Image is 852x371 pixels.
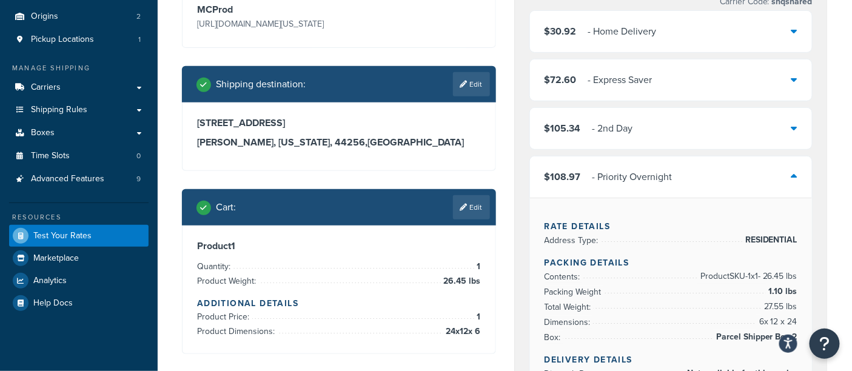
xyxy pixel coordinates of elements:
[9,5,149,28] a: Origins2
[216,202,236,213] h2: Cart :
[588,23,657,40] div: - Home Delivery
[197,240,481,252] h3: Product 1
[443,324,481,339] span: 24 x 12 x 6
[441,274,481,289] span: 26.45 lbs
[197,136,481,149] h3: [PERSON_NAME], [US_STATE], 44256 , [GEOGRAPHIC_DATA]
[197,4,336,16] h3: MCProd
[592,169,673,185] div: - Priority Overnight
[713,330,797,344] span: Parcel Shipper Box 2
[9,28,149,51] li: Pickup Locations
[33,276,67,286] span: Analytics
[31,12,58,22] span: Origins
[9,168,149,190] a: Advanced Features9
[761,299,797,314] span: 27.55 lbs
[453,195,490,219] a: Edit
[9,5,149,28] li: Origins
[138,35,141,45] span: 1
[33,231,92,241] span: Test Your Rates
[766,284,797,299] span: 1.10 lbs
[9,168,149,190] li: Advanced Features
[31,35,94,45] span: Pickup Locations
[545,24,577,38] span: $30.92
[31,105,87,115] span: Shipping Rules
[742,233,797,247] span: RESIDENTIAL
[9,99,149,121] a: Shipping Rules
[216,79,306,90] h2: Shipping destination :
[545,286,605,298] span: Packing Weight
[697,269,797,284] span: Product SKU-1 x 1 - 26.45 lbs
[545,73,577,87] span: $72.60
[545,256,798,269] h4: Packing Details
[588,72,652,89] div: - Express Saver
[31,151,70,161] span: Time Slots
[9,212,149,222] div: Resources
[9,76,149,99] a: Carriers
[136,174,141,184] span: 9
[9,63,149,73] div: Manage Shipping
[545,353,798,366] h4: Delivery Details
[810,329,840,359] button: Open Resource Center
[197,16,336,33] p: [URL][DOMAIN_NAME][US_STATE]
[197,275,259,287] span: Product Weight:
[31,174,104,184] span: Advanced Features
[9,225,149,247] a: Test Your Rates
[474,310,481,324] span: 1
[592,120,633,137] div: - 2nd Day
[197,297,481,310] h4: Additional Details
[9,247,149,269] a: Marketplace
[31,82,61,93] span: Carriers
[545,220,798,233] h4: Rate Details
[33,298,73,309] span: Help Docs
[197,325,278,338] span: Product Dimensions:
[756,315,797,329] span: 6 x 12 x 24
[31,128,55,138] span: Boxes
[545,301,594,313] span: Total Weight:
[136,151,141,161] span: 0
[9,145,149,167] li: Time Slots
[545,170,581,184] span: $108.97
[33,253,79,264] span: Marketplace
[9,28,149,51] a: Pickup Locations1
[9,292,149,314] a: Help Docs
[545,234,602,247] span: Address Type:
[545,121,581,135] span: $105.34
[545,270,583,283] span: Contents:
[453,72,490,96] a: Edit
[474,259,481,274] span: 1
[136,12,141,22] span: 2
[9,122,149,144] a: Boxes
[545,316,594,329] span: Dimensions:
[197,260,233,273] span: Quantity:
[9,270,149,292] a: Analytics
[545,331,564,344] span: Box:
[197,310,252,323] span: Product Price:
[197,117,481,129] h3: [STREET_ADDRESS]
[9,145,149,167] a: Time Slots0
